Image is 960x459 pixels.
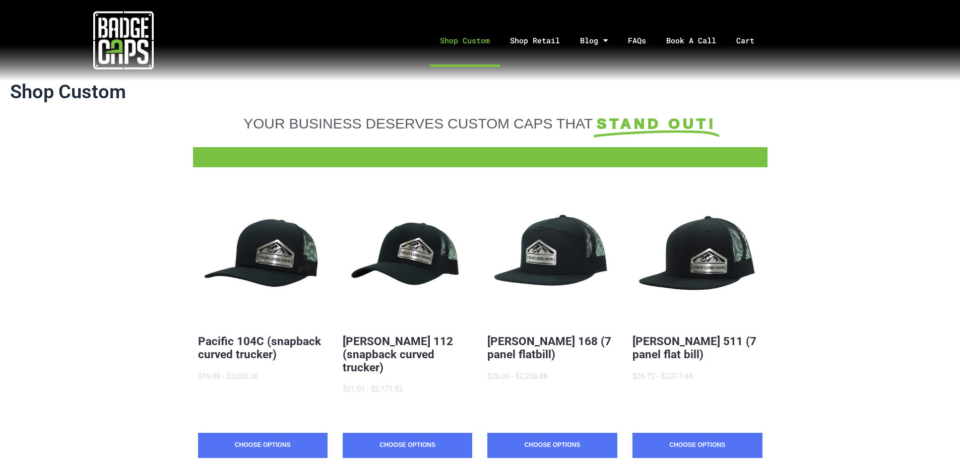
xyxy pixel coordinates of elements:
nav: Menu [246,14,960,67]
a: Cart [726,14,777,67]
a: FFD BadgeCaps Fire Department Custom unique apparel [193,152,767,157]
a: Pacific 104C (snapback curved trucker) [198,335,321,361]
span: $19.88 - $2,055.36 [198,372,258,381]
span: $26.72 - $2,317.44 [632,372,692,381]
button: BadgeCaps - Richardson 168 [487,192,617,322]
button: BadgeCaps - Richardson 511 [632,192,762,322]
a: Choose Options [487,433,617,458]
span: $26.06 - $2,258.88 [487,372,547,381]
img: badgecaps white logo with green acccent [93,10,154,71]
a: [PERSON_NAME] 112 (snapback curved trucker) [343,335,453,374]
button: BadgeCaps - Pacific 104C [198,192,328,322]
a: Choose Options [343,433,472,458]
a: Choose Options [198,433,328,458]
a: YOUR BUSINESS DESERVES CUSTOM CAPS THAT STAND OUT! [198,115,762,132]
span: $21.01 - $2,171.52 [343,384,403,394]
button: BadgeCaps - Richardson 112 [343,192,472,322]
a: [PERSON_NAME] 168 (7 panel flatbill) [487,335,611,361]
span: YOUR BUSINESS DESERVES CUSTOM CAPS THAT [243,115,593,132]
a: Book A Call [656,14,726,67]
a: Choose Options [632,433,762,458]
a: Shop Retail [500,14,570,67]
h1: Shop Custom [10,81,950,104]
a: Blog [570,14,618,67]
a: FAQs [618,14,656,67]
a: [PERSON_NAME] 511 (7 panel flat bill) [632,335,756,361]
a: Shop Custom [430,14,500,67]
